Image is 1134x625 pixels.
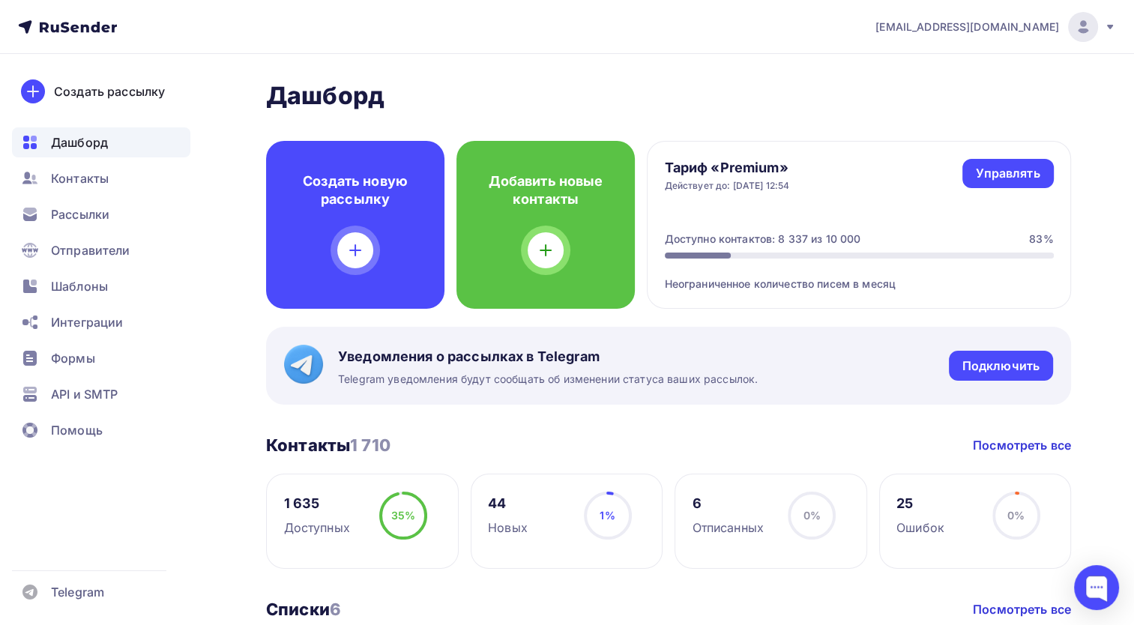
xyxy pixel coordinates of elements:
span: 1 710 [350,435,390,455]
div: Неограниченное количество писем в месяц [665,259,1054,292]
span: Контакты [51,169,109,187]
div: Создать рассылку [54,82,165,100]
div: Доступных [284,519,350,537]
span: 6 [330,600,341,619]
h4: Создать новую рассылку [290,172,420,208]
div: Новых [488,519,528,537]
div: Подключить [962,357,1040,375]
span: Шаблоны [51,277,108,295]
span: Дашборд [51,133,108,151]
a: Рассылки [12,199,190,229]
a: Формы [12,343,190,373]
h4: Добавить новые контакты [480,172,611,208]
div: Действует до: [DATE] 12:54 [665,180,790,192]
span: Формы [51,349,95,367]
h2: Дашборд [266,81,1071,111]
div: 25 [896,495,944,513]
span: [EMAIL_ADDRESS][DOMAIN_NAME] [875,19,1059,34]
span: Telegram [51,583,104,601]
span: 1% [600,509,615,522]
div: 6 [693,495,764,513]
span: Уведомления о рассылках в Telegram [338,348,758,366]
a: Дашборд [12,127,190,157]
span: 0% [803,509,820,522]
div: Отписанных [693,519,764,537]
span: 0% [1007,509,1025,522]
a: [EMAIL_ADDRESS][DOMAIN_NAME] [875,12,1116,42]
div: Ошибок [896,519,944,537]
a: Шаблоны [12,271,190,301]
span: Рассылки [51,205,109,223]
a: Посмотреть все [973,436,1071,454]
a: Посмотреть все [973,600,1071,618]
span: Помощь [51,421,103,439]
div: Управлять [976,165,1040,182]
h3: Списки [266,599,341,620]
div: Доступно контактов: 8 337 из 10 000 [665,232,861,247]
div: 44 [488,495,528,513]
span: API и SMTP [51,385,118,403]
span: Отправители [51,241,130,259]
span: 35% [391,509,415,522]
span: Telegram уведомления будут сообщать об изменении статуса ваших рассылок. [338,372,758,387]
div: 1 635 [284,495,350,513]
h4: Тариф «Premium» [665,159,790,177]
a: Отправители [12,235,190,265]
span: Интеграции [51,313,123,331]
a: Контакты [12,163,190,193]
h3: Контакты [266,435,390,456]
div: 83% [1029,232,1053,247]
